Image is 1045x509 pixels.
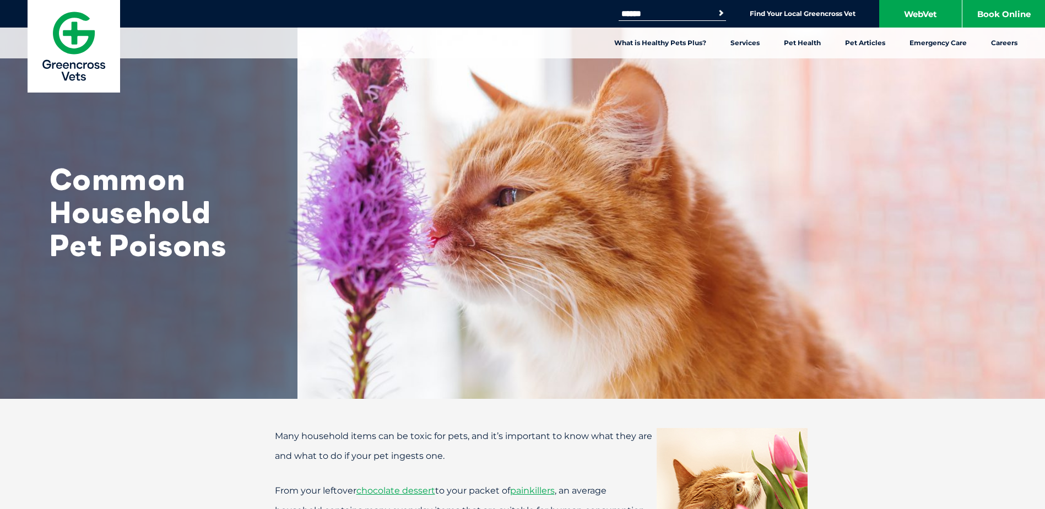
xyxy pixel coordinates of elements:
span: From your leftover [275,485,356,496]
h1: Common Household Pet Poisons [50,163,270,262]
span: to your packet of [435,485,510,496]
button: Search [716,8,727,19]
a: chocolate dessert [356,485,435,496]
a: Pet Articles [833,28,897,58]
a: Find Your Local Greencross Vet [750,9,856,18]
a: Emergency Care [897,28,979,58]
a: What is Healthy Pets Plus? [602,28,718,58]
span: Many household items can be toxic for pets, and it’s important to know what they are and what to ... [275,431,652,461]
a: Services [718,28,772,58]
a: Pet Health [772,28,833,58]
a: Careers [979,28,1030,58]
a: painkillers [510,485,555,496]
